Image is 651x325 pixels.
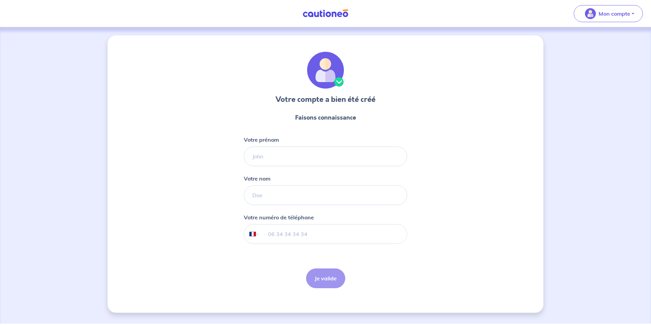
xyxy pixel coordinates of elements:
[585,8,596,19] img: illu_account_valid_menu.svg
[244,146,407,166] input: John
[599,10,630,18] p: Mon compte
[295,113,356,122] p: Faisons connaissance
[574,5,643,22] button: illu_account_valid_menu.svgMon compte
[244,136,279,144] p: Votre prénom
[244,213,314,221] p: Votre numéro de téléphone
[300,9,351,18] img: Cautioneo
[244,185,407,205] input: Doe
[260,225,407,244] input: 06 34 34 34 34
[275,94,376,105] h3: Votre compte a bien été créé
[244,174,270,183] p: Votre nom
[307,52,344,89] img: illu_account_valid.svg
